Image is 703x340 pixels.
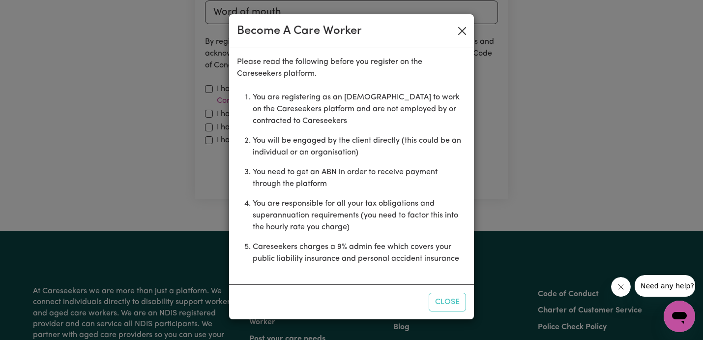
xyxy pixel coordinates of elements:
li: You are registering as an [DEMOGRAPHIC_DATA] to work on the Careseekers platform and are not empl... [253,88,466,131]
li: Careseekers charges a 9% admin fee which covers your public liability insurance and personal acci... [253,237,466,269]
button: Close [454,23,470,39]
button: Close [429,293,466,311]
li: You will be engaged by the client directly (this could be an individual or an organisation) [253,131,466,162]
iframe: Close message [611,277,631,297]
li: You need to get an ABN in order to receive payment through the platform [253,162,466,194]
iframe: Button to launch messaging window [664,301,695,332]
div: Become A Care Worker [237,22,362,40]
li: You are responsible for all your tax obligations and superannuation requirements (you need to fac... [253,194,466,237]
iframe: Message from company [635,275,695,297]
p: Please read the following before you register on the Careseekers platform. [237,56,466,80]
